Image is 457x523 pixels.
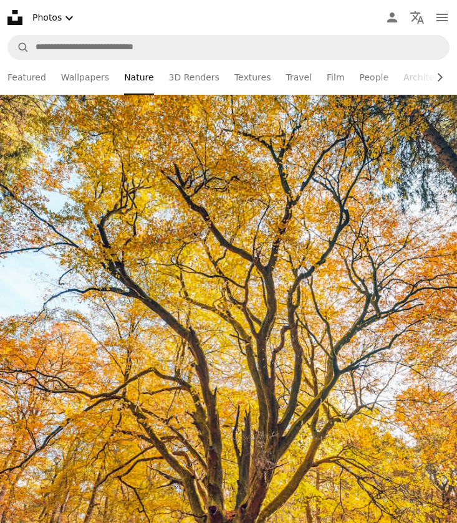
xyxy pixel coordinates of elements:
[61,60,109,95] a: Wallpapers
[327,60,344,95] a: Film
[7,60,46,95] a: Featured
[428,65,450,90] button: scroll list to the right
[380,5,405,30] a: Log in / Sign up
[234,60,271,95] a: Textures
[405,5,430,30] button: Language
[7,10,22,25] a: Home — Unsplash
[430,5,455,30] button: Menu
[169,60,219,95] a: 3D Renders
[27,5,82,31] button: Select asset type
[286,60,312,95] a: Travel
[360,60,389,95] a: People
[8,36,29,59] button: Search Unsplash
[7,35,450,60] form: Find visuals sitewide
